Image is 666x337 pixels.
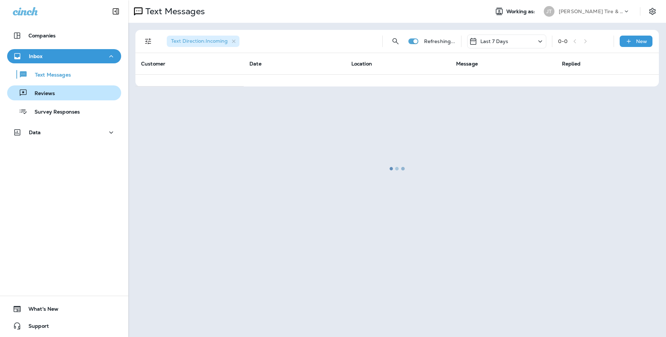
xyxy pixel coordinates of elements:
[29,33,56,38] p: Companies
[7,49,121,63] button: Inbox
[106,4,126,19] button: Collapse Sidebar
[7,319,121,333] button: Support
[29,130,41,135] p: Data
[29,53,42,59] p: Inbox
[27,109,80,116] p: Survey Responses
[28,72,71,79] p: Text Messages
[636,38,647,44] p: New
[21,306,58,315] span: What's New
[7,67,121,82] button: Text Messages
[7,28,121,43] button: Companies
[27,90,55,97] p: Reviews
[7,302,121,316] button: What's New
[7,104,121,119] button: Survey Responses
[7,85,121,100] button: Reviews
[21,323,49,332] span: Support
[7,125,121,139] button: Data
